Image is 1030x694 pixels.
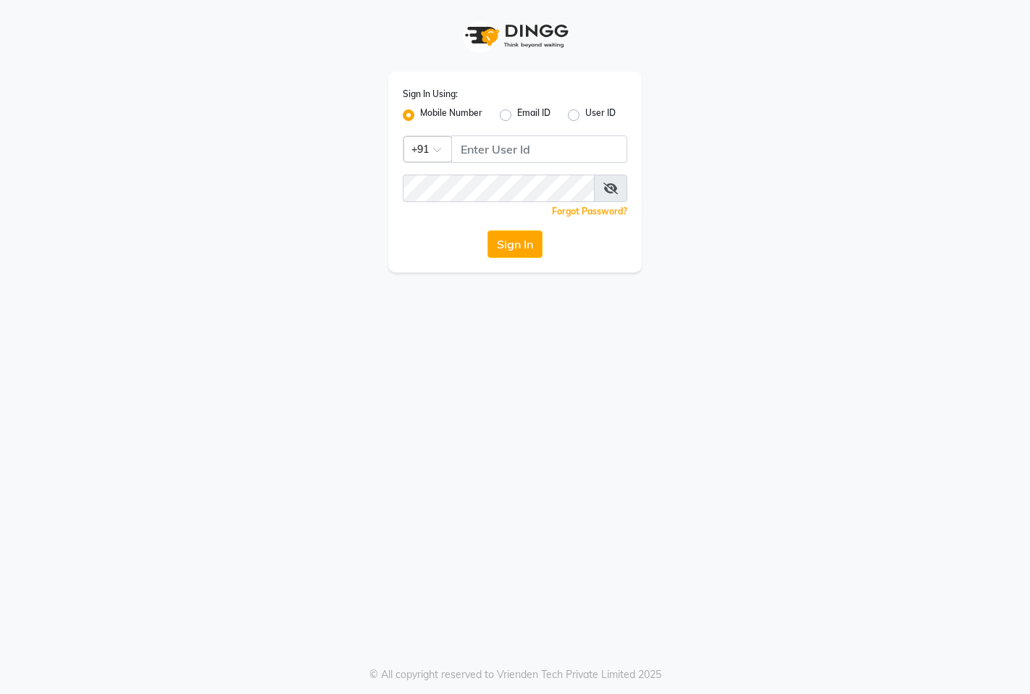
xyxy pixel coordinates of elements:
[403,88,458,101] label: Sign In Using:
[457,14,573,57] img: logo1.svg
[585,106,616,124] label: User ID
[451,135,627,163] input: Username
[552,206,627,217] a: Forgot Password?
[487,230,543,258] button: Sign In
[517,106,550,124] label: Email ID
[403,175,595,202] input: Username
[420,106,482,124] label: Mobile Number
